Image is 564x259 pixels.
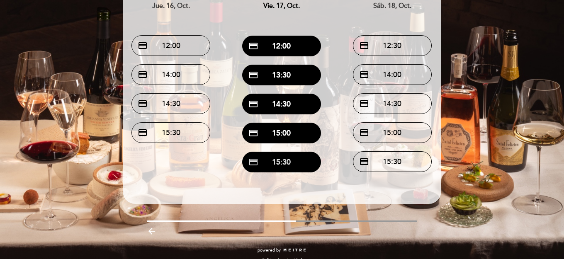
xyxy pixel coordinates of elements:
button: credit_card 15:30 [131,122,210,143]
div: vie. 17, oct. [233,1,331,11]
div: sáb. 18, oct. [343,1,441,11]
span: credit_card [138,70,148,80]
span: credit_card [138,99,148,109]
button: credit_card 14:00 [131,64,210,85]
button: credit_card 14:30 [131,93,210,114]
button: credit_card 15:00 [353,122,432,143]
img: MEITRE [283,248,306,252]
span: credit_card [248,157,258,167]
a: powered by [258,247,306,253]
button: credit_card 12:00 [131,35,210,56]
div: jue. 16, oct. [122,1,220,11]
span: credit_card [248,99,258,109]
button: credit_card 12:00 [242,36,321,56]
span: credit_card [359,157,369,167]
span: credit_card [359,70,369,80]
span: powered by [258,247,281,253]
span: credit_card [138,128,148,138]
span: credit_card [248,70,258,80]
span: credit_card [359,128,369,138]
button: credit_card 15:30 [353,151,432,172]
span: credit_card [359,99,369,109]
i: arrow_backward [147,226,157,236]
span: credit_card [248,128,258,138]
span: credit_card [248,41,258,51]
button: credit_card 12:30 [353,35,432,56]
span: credit_card [138,41,148,51]
button: credit_card 14:00 [353,64,432,85]
button: credit_card 14:30 [242,94,321,114]
span: credit_card [359,41,369,51]
button: credit_card 15:00 [242,123,321,143]
button: credit_card 15:30 [242,152,321,172]
button: credit_card 14:30 [353,93,432,114]
button: credit_card 13:30 [242,65,321,85]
